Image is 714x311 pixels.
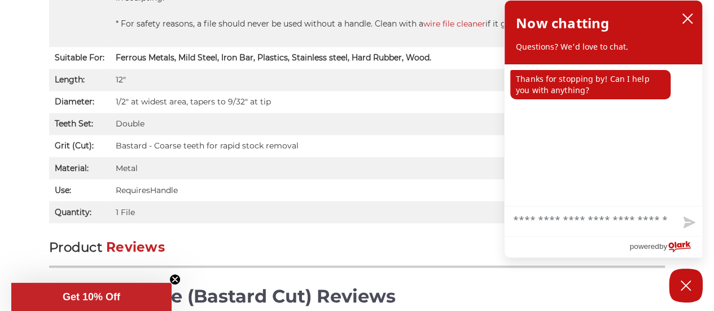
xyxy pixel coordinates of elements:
strong: Use: [55,185,71,195]
button: Close Chatbox [669,269,703,303]
td: Requires [110,179,665,201]
a: wire file cleaner [423,19,485,29]
span: by [659,239,667,253]
h2: Now chatting [516,12,609,34]
a: Handle [150,185,178,195]
td: Bastard - Coarse teeth for rapid stock removal [110,135,665,157]
div: Get 10% OffClose teaser [11,283,172,311]
h2: 12" Round File (Bastard Cut) Reviews [50,282,664,309]
button: Send message [674,210,702,236]
strong: Quantity: [55,207,91,217]
td: 1/2" at widest area, tapers to 9/32" at tip [110,91,665,113]
p: Thanks for stopping by! Can I help you with anything? [510,70,671,99]
p: Questions? We'd love to chat. [516,41,691,52]
span: powered [629,239,659,253]
strong: Length: [55,75,85,85]
p: * For safety reasons, a file should never be used without a handle. Clean with a if it gets clogged. [116,18,659,30]
td: 1 File [110,201,665,223]
span: Reviews [106,239,165,255]
strong: Suitable For: [55,52,104,63]
strong: Material: [55,163,89,173]
div: chat [505,64,702,206]
strong: Diameter: [55,97,94,107]
strong: Teeth Set: [55,119,93,129]
strong: Grit (Cut): [55,141,94,151]
a: Powered by Olark [629,236,702,257]
span: Product [49,239,102,255]
button: Close teaser [169,274,181,285]
span: Ferrous Metals, Mild Steel, Iron Bar, Plastics, Stainless steel, Hard Rubber, Wood. [116,52,431,63]
td: 12″ [110,69,665,91]
td: Metal [110,157,665,179]
span: Get 10% Off [63,291,120,303]
button: close chatbox [678,10,697,27]
td: Double [110,113,665,135]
